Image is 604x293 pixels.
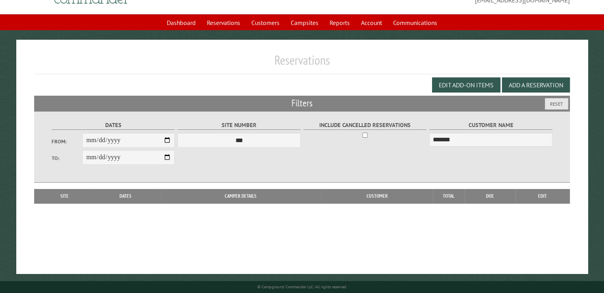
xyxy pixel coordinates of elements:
[178,121,301,130] label: Site Number
[433,189,465,203] th: Total
[321,189,433,203] th: Customer
[202,15,245,30] a: Reservations
[91,189,160,203] th: Dates
[502,77,570,93] button: Add a Reservation
[515,189,570,203] th: Edit
[257,284,347,289] small: © Campground Commander LLC. All rights reserved.
[545,98,568,110] button: Reset
[52,138,83,145] label: From:
[432,77,500,93] button: Edit Add-on Items
[52,121,175,130] label: Dates
[52,154,83,162] label: To:
[247,15,284,30] a: Customers
[325,15,355,30] a: Reports
[162,15,201,30] a: Dashboard
[34,96,570,111] h2: Filters
[286,15,323,30] a: Campsites
[160,189,321,203] th: Camper Details
[388,15,442,30] a: Communications
[303,121,427,130] label: Include Cancelled Reservations
[38,189,91,203] th: Site
[356,15,387,30] a: Account
[34,52,570,74] h1: Reservations
[429,121,553,130] label: Customer Name
[465,189,515,203] th: Due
